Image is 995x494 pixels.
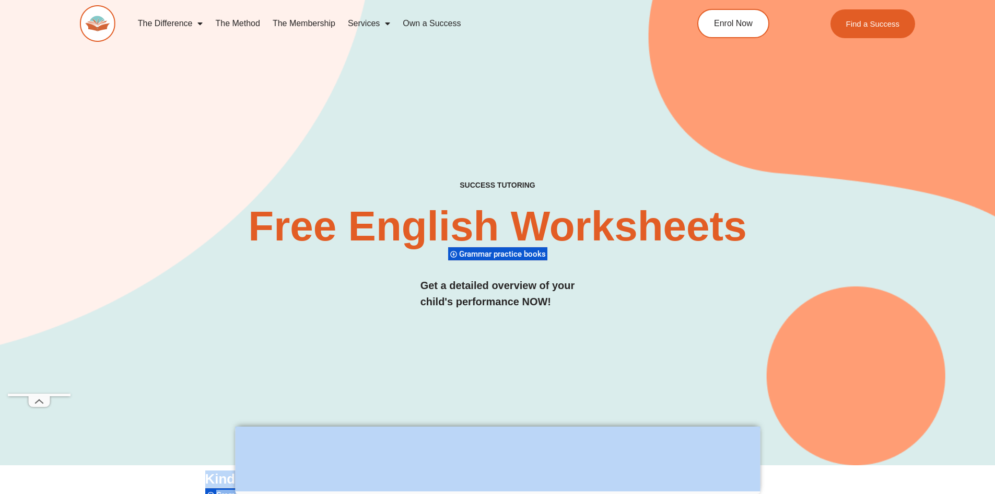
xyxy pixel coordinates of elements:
a: Services [342,12,396,36]
nav: Menu [132,12,650,36]
a: Find a Success [830,9,916,38]
h4: SUCCESS TUTORING​ [374,181,622,190]
iframe: Chat Widget [821,376,995,494]
span: Find a Success [846,20,900,28]
a: Enrol Now [697,9,769,38]
span: Grammar practice books [459,249,549,259]
a: Own a Success [396,12,467,36]
a: The Difference [132,12,209,36]
h2: Free English Worksheets​ [222,205,774,247]
h3: Get a detailed overview of your child's performance NOW! [420,278,575,310]
a: The Membership [266,12,342,36]
h3: Kinder English Worksheets [205,470,790,488]
span: Enrol Now [714,19,753,28]
iframe: Advertisement [235,427,760,491]
iframe: Advertisement [8,80,71,394]
div: Grammar practice books [448,247,547,261]
a: The Method [209,12,266,36]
